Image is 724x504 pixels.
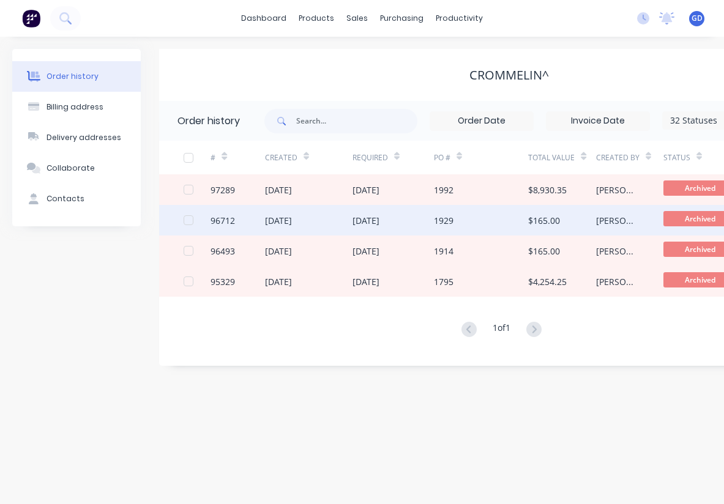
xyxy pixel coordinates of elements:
[528,152,575,163] div: Total Value
[374,9,430,28] div: purchasing
[340,9,374,28] div: sales
[211,275,235,288] div: 95329
[434,141,529,174] div: PO #
[692,13,703,24] span: GD
[528,183,567,196] div: $8,930.35
[596,183,639,196] div: [PERSON_NAME]
[663,152,690,163] div: Status
[430,112,533,130] input: Order Date
[434,152,450,163] div: PO #
[47,193,84,204] div: Contacts
[47,71,99,82] div: Order history
[211,183,235,196] div: 97289
[528,275,567,288] div: $4,254.25
[265,275,292,288] div: [DATE]
[528,141,595,174] div: Total Value
[596,245,639,258] div: [PERSON_NAME]
[47,102,103,113] div: Billing address
[265,245,292,258] div: [DATE]
[547,112,649,130] input: Invoice Date
[353,214,379,227] div: [DATE]
[12,92,141,122] button: Billing address
[293,9,340,28] div: products
[265,183,292,196] div: [DATE]
[528,214,560,227] div: $165.00
[211,214,235,227] div: 96712
[493,321,510,339] div: 1 of 1
[434,275,453,288] div: 1795
[434,183,453,196] div: 1992
[12,153,141,183] button: Collaborate
[353,152,388,163] div: Required
[22,9,40,28] img: Factory
[434,214,453,227] div: 1929
[353,183,379,196] div: [DATE]
[47,132,121,143] div: Delivery addresses
[353,245,379,258] div: [DATE]
[177,114,240,128] div: Order history
[235,9,293,28] a: dashboard
[265,152,297,163] div: Created
[12,122,141,153] button: Delivery addresses
[47,163,95,174] div: Collaborate
[211,152,215,163] div: #
[596,214,639,227] div: [PERSON_NAME]
[211,245,235,258] div: 96493
[528,245,560,258] div: $165.00
[353,275,379,288] div: [DATE]
[353,141,434,174] div: Required
[596,275,639,288] div: [PERSON_NAME]
[430,9,489,28] div: productivity
[596,152,640,163] div: Created By
[12,183,141,214] button: Contacts
[12,61,141,92] button: Order history
[211,141,264,174] div: #
[469,68,549,83] div: CROMMELIN^
[265,141,353,174] div: Created
[434,245,453,258] div: 1914
[265,214,292,227] div: [DATE]
[596,141,663,174] div: Created By
[296,109,417,133] input: Search...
